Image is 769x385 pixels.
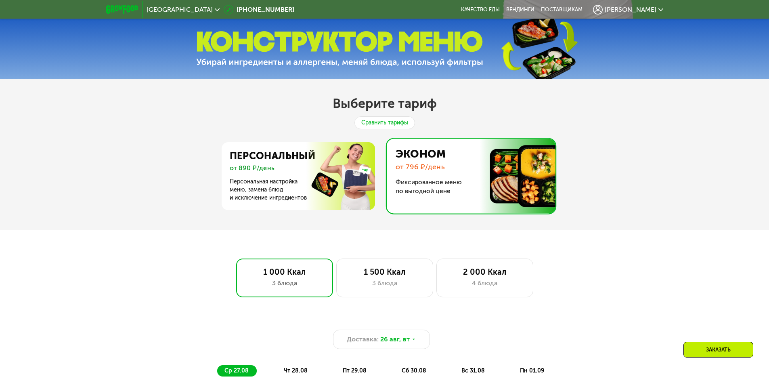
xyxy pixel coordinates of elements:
div: 4 блюда [445,278,525,288]
span: пн 01.09 [520,367,544,374]
a: Вендинги [506,6,534,13]
a: [PHONE_NUMBER] [224,5,294,15]
span: 26 авг, вт [380,335,410,344]
span: чт 28.08 [284,367,308,374]
h2: Выберите тариф [333,95,437,112]
div: Сравнить тарифы [354,116,415,129]
span: пт 29.08 [343,367,367,374]
span: [GEOGRAPHIC_DATA] [147,6,213,13]
span: ср 27.08 [224,367,249,374]
a: Качество еды [461,6,500,13]
span: сб 30.08 [402,367,426,374]
div: 1 500 Ккал [345,267,425,277]
div: 2 000 Ккал [445,267,525,277]
span: вс 31.08 [461,367,485,374]
div: поставщикам [541,6,583,13]
span: [PERSON_NAME] [605,6,656,13]
div: 3 блюда [245,278,325,288]
div: 1 000 Ккал [245,267,325,277]
div: 3 блюда [345,278,425,288]
span: Доставка: [347,335,379,344]
div: Заказать [683,342,753,358]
